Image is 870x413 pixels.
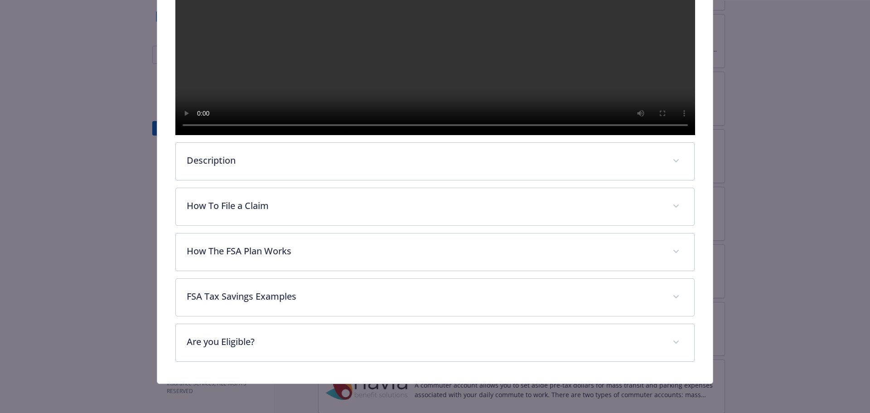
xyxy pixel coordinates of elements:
div: Description [176,143,695,180]
div: How To File a Claim [176,188,695,225]
div: FSA Tax Savings Examples [176,279,695,316]
p: How The FSA Plan Works [187,244,662,258]
p: FSA Tax Savings Examples [187,290,662,303]
div: Are you Eligible? [176,324,695,361]
p: How To File a Claim [187,199,662,213]
p: Description [187,154,662,167]
div: How The FSA Plan Works [176,233,695,271]
p: Are you Eligible? [187,335,662,349]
